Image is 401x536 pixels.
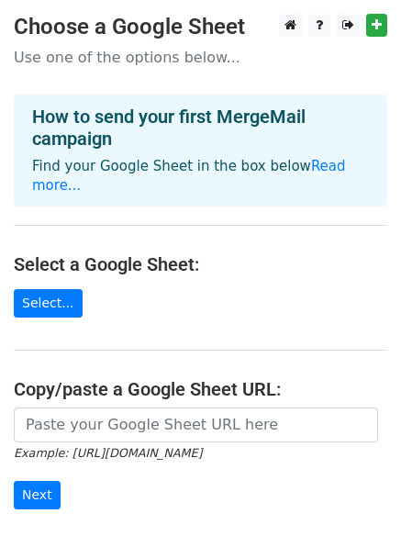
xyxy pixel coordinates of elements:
[14,481,61,509] input: Next
[14,14,387,40] h3: Choose a Google Sheet
[32,106,369,150] h4: How to send your first MergeMail campaign
[32,157,369,195] p: Find your Google Sheet in the box below
[14,378,387,400] h4: Copy/paste a Google Sheet URL:
[14,48,387,67] p: Use one of the options below...
[14,446,202,460] small: Example: [URL][DOMAIN_NAME]
[32,158,346,194] a: Read more...
[14,408,378,442] input: Paste your Google Sheet URL here
[14,289,83,318] a: Select...
[14,253,387,275] h4: Select a Google Sheet:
